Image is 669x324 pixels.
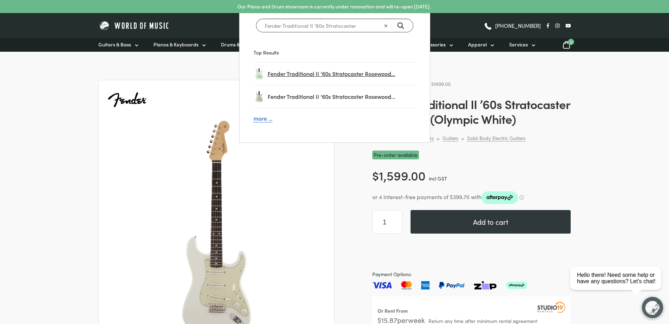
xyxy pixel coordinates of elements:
span: Pianos & Keyboards [153,41,198,48]
button: Add to cart [411,210,571,234]
span: Payment Options: [372,270,571,278]
a: Guitars [442,135,458,141]
span: incl GST [429,175,447,182]
span: Pre-order available [372,151,419,159]
span: Accessories [420,41,446,48]
span: Clear [380,18,392,21]
a: [PHONE_NUMBER] [484,20,541,31]
h1: Fender Traditional II ’60s Stratocaster Rosewood (Olympic White) [372,96,571,126]
a: Fender Traditional II '60s Stratocaster Rosewood… [254,91,265,102]
iframe: Chat with our support team [567,247,669,324]
span: Drums & Percussion [221,41,265,48]
img: Fender Traditional II 60s Stratocaster RW Olympic White Front [254,91,265,102]
p: Our Piano and Drum showroom is currently under renovation and will re-open [DATE]. [237,3,431,10]
span: Services [509,41,528,48]
span: 0 [568,39,574,45]
span: Apparel [468,41,487,48]
img: World of Music [98,20,170,31]
span: Return any time after minimum rental agreement [428,318,537,323]
a: Fender Traditional II '60s Stratocaster Rosewood… [268,69,416,78]
input: Product quantity [372,210,402,234]
img: Studio19 Rentals [537,302,565,312]
span: [PHONE_NUMBER] [495,23,541,28]
div: > [437,135,440,141]
span: RRP: $1699.00 [419,80,451,87]
div: > [461,135,464,141]
a: more … [254,114,416,123]
a: Fender Traditional II '60s Stratocaster Rosewood… [254,68,265,80]
img: Pay with Master card, Visa, American Express and Paypal [372,281,527,290]
span: Guitars & Bass [98,41,131,48]
a: Fender Traditional II '60s Stratocaster Rosewood… [268,92,416,101]
img: Fender Traditional II '60s Stratocaster Rosewood Surf Green body view [254,68,265,80]
a: Solid Body Electric Guitars [467,135,525,141]
div: Or Rent From [378,307,408,315]
span: $ [372,166,379,184]
img: Fender [107,80,147,120]
input: Search for a product ... [256,19,413,32]
iframe: PayPal [372,242,571,262]
bdi: 1,599.00 [372,166,426,184]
